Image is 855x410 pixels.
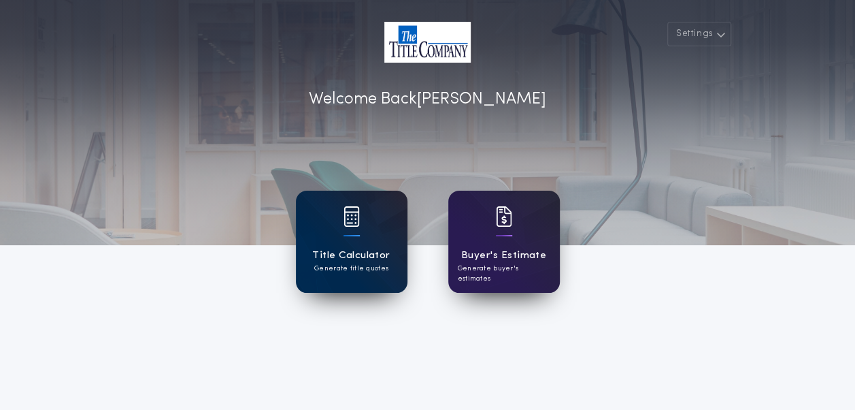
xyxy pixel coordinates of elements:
[314,264,388,274] p: Generate title quotes
[461,248,546,264] h1: Buyer's Estimate
[309,87,546,112] p: Welcome Back [PERSON_NAME]
[312,248,390,264] h1: Title Calculator
[496,206,512,227] img: card icon
[343,206,360,227] img: card icon
[458,264,550,284] p: Generate buyer's estimates
[296,191,407,293] a: card iconTitle CalculatorGenerate title quotes
[667,22,731,46] button: Settings
[384,22,471,63] img: account-logo
[448,191,560,293] a: card iconBuyer's EstimateGenerate buyer's estimates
